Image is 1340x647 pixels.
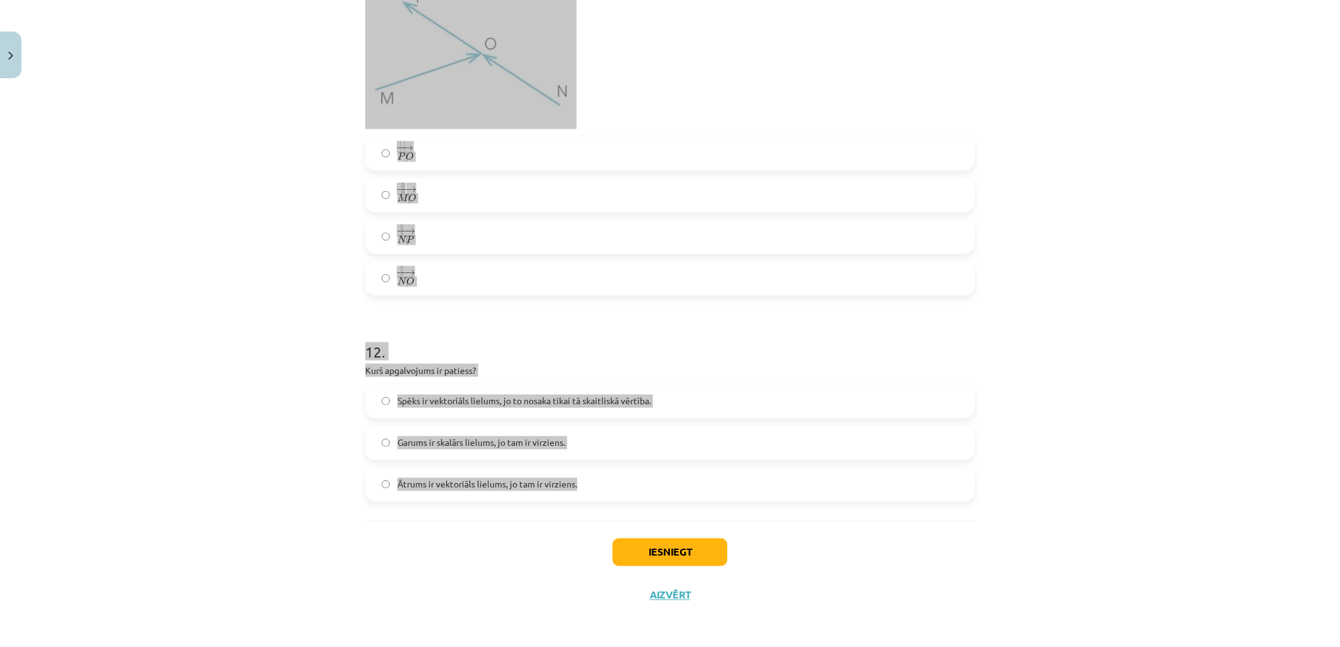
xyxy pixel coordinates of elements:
[405,270,415,276] span: →
[401,270,403,276] span: −
[397,395,651,408] span: Spēks ir vektoriāls lielums, jo to nosaka tikai tā skaitliskā vērtība.
[646,589,694,602] button: Aizvērt
[397,187,405,192] span: −
[397,228,405,234] span: −
[397,478,577,491] span: Ātrums ir vektoriāls lielums, jo tam ir virziens.
[401,228,403,234] span: −
[382,481,390,489] input: Ātrums ir vektoriāls lielums, jo tam ir virziens.
[397,436,565,450] span: Garums ir skalārs lielums, jo tam ir virziens.
[406,235,414,243] span: P
[397,235,406,243] span: N
[365,364,975,377] p: Kurš apgalvojums ir patiess?
[404,145,414,151] span: →
[397,194,408,202] span: M
[407,277,414,285] span: O
[400,145,401,151] span: −
[397,277,406,285] span: N
[397,270,405,276] span: −
[382,397,390,405] input: Spēks ir vektoriāls lielums, jo to nosaka tikai tā skaitliskā vērtība.
[382,439,390,447] input: Garums ir skalārs lielums, jo tam ir virziens.
[406,187,416,192] span: →
[397,152,406,160] span: P
[613,539,727,566] button: Iesniegt
[397,145,405,151] span: −
[365,321,975,360] h1: 12 .
[406,152,413,160] span: O
[408,194,416,202] span: O
[405,228,415,234] span: →
[8,52,13,60] img: icon-close-lesson-0947bae3869378f0d4975bcd49f059093ad1ed9edebbc8119c70593378902aed.svg
[401,187,406,192] span: −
